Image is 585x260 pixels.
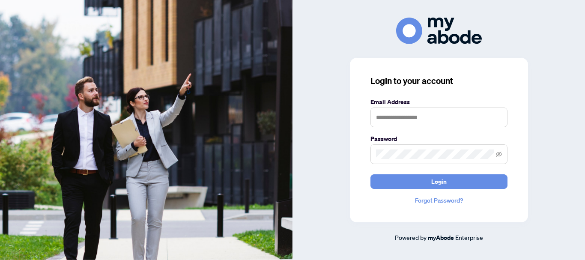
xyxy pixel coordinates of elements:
span: Login [431,175,447,188]
a: myAbode [428,233,454,242]
span: Enterprise [455,233,483,241]
h3: Login to your account [370,75,507,87]
a: Forgot Password? [370,196,507,205]
label: Email Address [370,97,507,107]
span: eye-invisible [496,151,502,157]
img: ma-logo [396,18,482,44]
button: Login [370,174,507,189]
span: Powered by [395,233,427,241]
label: Password [370,134,507,143]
